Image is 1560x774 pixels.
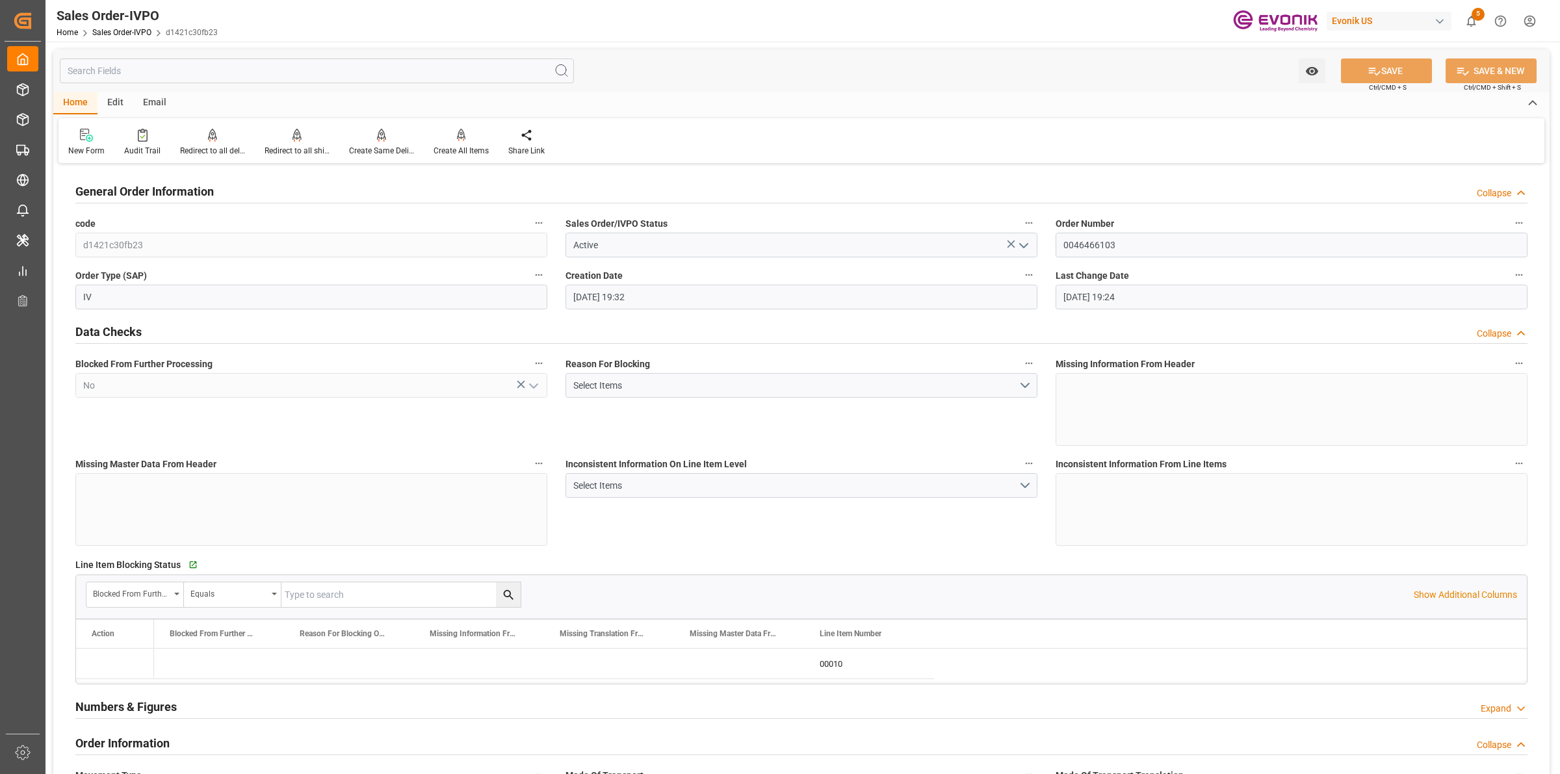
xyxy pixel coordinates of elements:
span: Reason For Blocking On This Line Item [300,629,387,638]
h2: General Order Information [75,183,214,200]
button: Sales Order/IVPO Status [1020,214,1037,231]
span: Sales Order/IVPO Status [565,217,668,231]
button: open menu [86,582,184,607]
span: 5 [1472,8,1485,21]
div: Collapse [1477,738,1511,752]
button: Missing Information From Header [1511,355,1527,372]
div: Expand [1481,702,1511,716]
div: 00010 [804,649,934,678]
div: Edit [97,92,133,114]
span: Order Type (SAP) [75,269,147,283]
div: Sales Order-IVPO [57,6,218,25]
button: Missing Master Data From Header [530,455,547,472]
span: Inconsistent Information From Line Items [1056,458,1227,471]
img: Evonik-brand-mark-Deep-Purple-RGB.jpeg_1700498283.jpeg [1233,10,1318,32]
div: Redirect to all deliveries [180,145,245,157]
div: Redirect to all shipments [265,145,330,157]
span: Last Change Date [1056,269,1129,283]
div: Create All Items [434,145,489,157]
div: Collapse [1477,327,1511,341]
button: open menu [565,373,1037,398]
input: DD.MM.YYYY HH:MM [565,285,1037,309]
div: Evonik US [1327,12,1451,31]
input: Search Fields [60,58,574,83]
button: Creation Date [1020,266,1037,283]
h2: Data Checks [75,323,142,341]
span: code [75,217,96,231]
div: Blocked From Further Processing [93,585,170,600]
button: open menu [184,582,281,607]
a: Home [57,28,78,37]
div: New Form [68,145,105,157]
div: Share Link [508,145,545,157]
span: Blocked From Further Processing [75,357,213,371]
div: Action [92,629,114,638]
h2: Numbers & Figures [75,698,177,716]
button: search button [496,582,521,607]
a: Sales Order-IVPO [92,28,151,37]
span: Creation Date [565,269,623,283]
span: Inconsistent Information On Line Item Level [565,458,747,471]
button: open menu [1013,235,1033,255]
span: Missing Master Data From SAP [690,629,777,638]
button: Evonik US [1327,8,1457,33]
div: Select Items [573,379,1019,393]
button: Order Type (SAP) [530,266,547,283]
button: open menu [523,376,543,396]
div: Home [53,92,97,114]
button: Reason For Blocking [1020,355,1037,372]
span: Line Item Number [820,629,881,638]
input: DD.MM.YYYY HH:MM [1056,285,1527,309]
div: Email [133,92,176,114]
button: open menu [1299,58,1325,83]
span: Missing Master Data From Header [75,458,216,471]
button: SAVE & NEW [1446,58,1537,83]
div: Collapse [1477,187,1511,200]
h2: Order Information [75,734,170,752]
button: Help Center [1486,6,1515,36]
button: show 5 new notifications [1457,6,1486,36]
button: Inconsistent Information On Line Item Level [1020,455,1037,472]
span: Reason For Blocking [565,357,650,371]
span: Order Number [1056,217,1114,231]
input: Type to search [281,582,521,607]
p: Show Additional Columns [1414,588,1517,602]
span: Missing Information From Header [1056,357,1195,371]
button: SAVE [1341,58,1432,83]
div: Equals [190,585,267,600]
div: Select Items [573,479,1019,493]
button: open menu [565,473,1037,498]
button: code [530,214,547,231]
button: Blocked From Further Processing [530,355,547,372]
div: Press SPACE to select this row. [154,649,934,679]
span: Ctrl/CMD + Shift + S [1464,83,1521,92]
div: Audit Trail [124,145,161,157]
button: Inconsistent Information From Line Items [1511,455,1527,472]
span: Missing Information From Line Item [430,629,517,638]
div: Press SPACE to select this row. [76,649,154,679]
span: Ctrl/CMD + S [1369,83,1407,92]
button: Last Change Date [1511,266,1527,283]
span: Blocked From Further Processing [170,629,257,638]
button: Order Number [1511,214,1527,231]
span: Missing Translation From Master Data [560,629,647,638]
span: Line Item Blocking Status [75,558,181,572]
div: Create Same Delivery Date [349,145,414,157]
